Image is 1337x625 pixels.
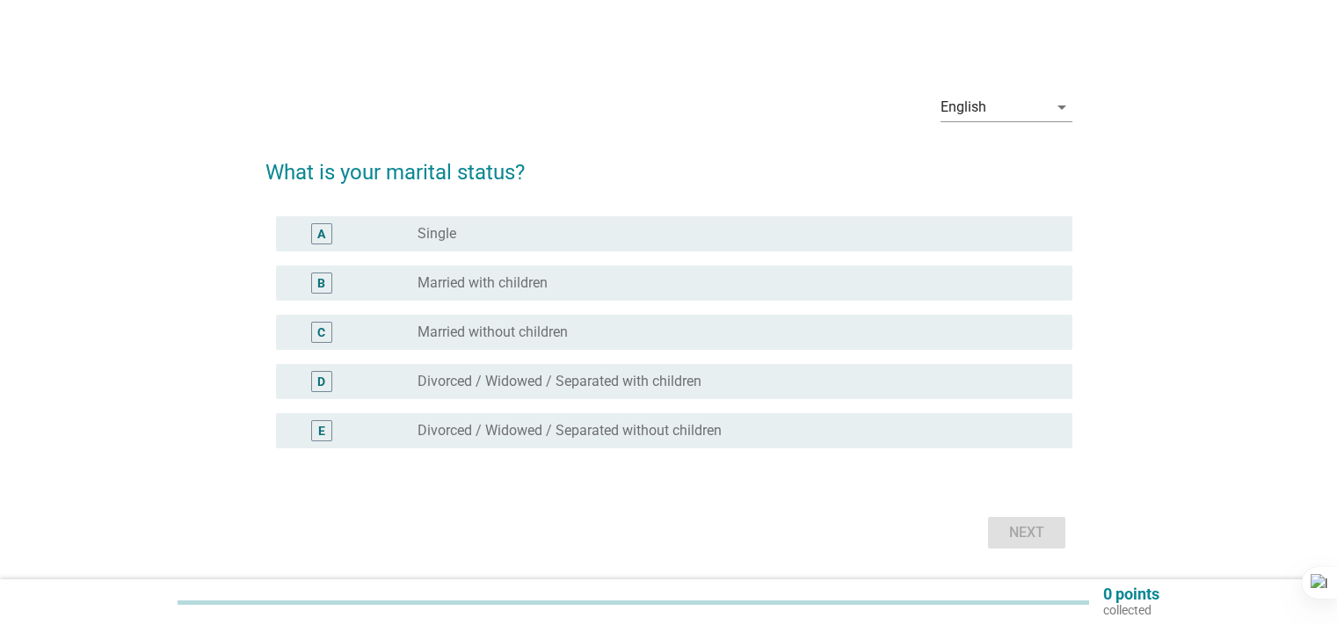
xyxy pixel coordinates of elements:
[418,225,456,243] label: Single
[418,422,722,440] label: Divorced / Widowed / Separated without children
[418,373,701,390] label: Divorced / Widowed / Separated with children
[1103,602,1159,618] p: collected
[317,274,325,293] div: B
[318,422,325,440] div: E
[1051,97,1072,118] i: arrow_drop_down
[265,139,1072,188] h2: What is your marital status?
[317,225,325,243] div: A
[317,373,325,391] div: D
[418,323,568,341] label: Married without children
[941,99,986,115] div: English
[1103,586,1159,602] p: 0 points
[317,323,325,342] div: C
[418,274,548,292] label: Married with children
